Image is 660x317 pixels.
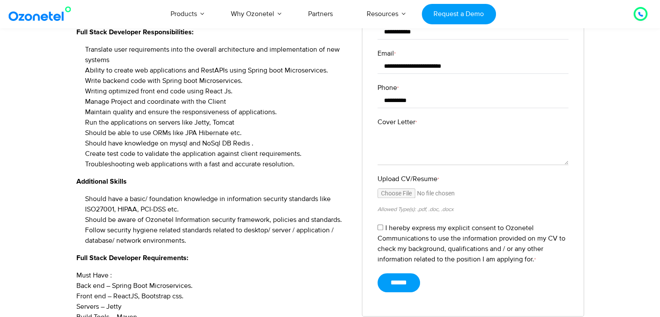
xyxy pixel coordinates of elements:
li: Write backend code with Spring boot Microservices. [85,76,349,86]
li: Should have knowledge on mysql and NoSql DB Redis . [85,138,349,149]
li: Follow security hygiene related standards related to desktop/ server / application / database/ ne... [85,225,349,246]
li: Should have a basic/ foundation knowledge in information security standards like ISO27001, HIPAA,... [85,194,349,215]
strong: Full Stack Developer Requirements: [76,254,188,261]
li: Maintain quality and ensure the responsiveness of applications. [85,107,349,117]
li: Writing optimized front end code using React Js. [85,86,349,96]
small: Allowed Type(s): .pdf, .doc, .docx [378,206,453,213]
a: Request a Demo [422,4,496,24]
li: Translate user requirements into the overall architecture and implementation of new systems [85,44,349,65]
label: I hereby express my explicit consent to Ozonetel Communications to use the information provided o... [378,224,565,264]
li: Create test code to validate the application against client requirements. [85,149,349,159]
label: Email [378,48,568,59]
li: Should be aware of Ozonetel Information security framework, policies and standards. [85,215,349,225]
li: Ability to create web applications and RestAPIs using Spring boot Microservices. [85,65,349,76]
li: Manage Project and coordinate with the Client [85,96,349,107]
label: Phone [378,83,568,93]
li: Should be able to use ORMs like JPA Hibernate etc. [85,128,349,138]
li: Troubleshooting web applications with a fast and accurate resolution. [85,159,349,169]
strong: Full Stack Developer Responsibilities: [76,29,194,36]
strong: Additional Skills [76,178,127,185]
label: Upload CV/Resume [378,174,568,184]
li: Run the applications on servers like Jetty, Tomcat [85,117,349,128]
label: Cover Letter [378,117,568,127]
